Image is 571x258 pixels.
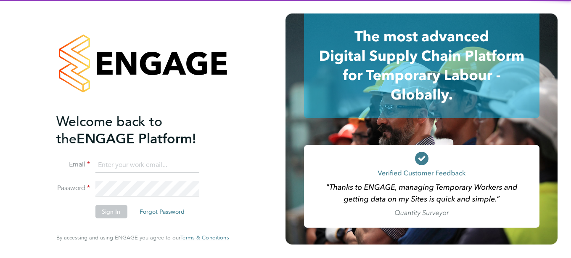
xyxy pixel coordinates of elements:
[56,160,90,169] label: Email
[95,205,127,218] button: Sign In
[56,113,220,148] h2: ENGAGE Platform!
[56,184,90,193] label: Password
[133,205,191,218] button: Forgot Password
[56,113,162,147] span: Welcome back to the
[56,234,229,241] span: By accessing and using ENGAGE you agree to our
[95,158,199,173] input: Enter your work email...
[180,234,229,241] a: Terms & Conditions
